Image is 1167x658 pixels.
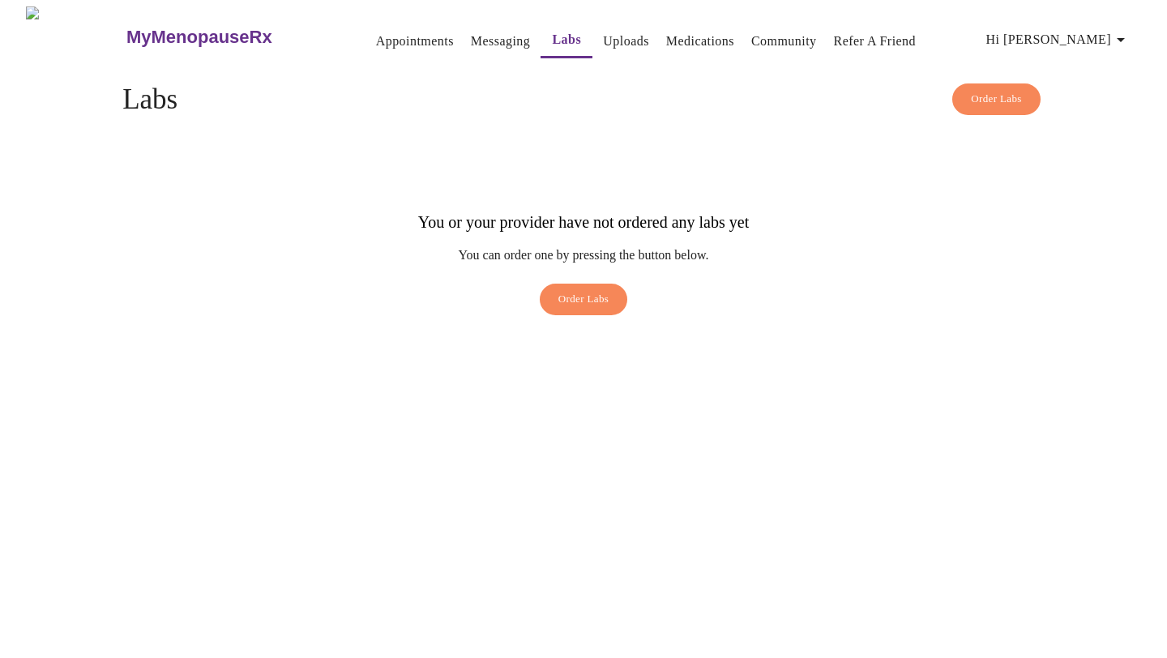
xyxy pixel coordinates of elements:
span: Order Labs [971,90,1022,109]
h4: Labs [122,83,1045,116]
h3: You or your provider have not ordered any labs yet [418,213,749,232]
a: Refer a Friend [834,30,917,53]
button: Refer a Friend [827,25,923,58]
p: You can order one by pressing the button below. [418,248,749,263]
button: Labs [541,23,592,58]
button: Uploads [596,25,656,58]
button: Order Labs [952,83,1041,115]
a: Uploads [603,30,649,53]
h3: MyMenopauseRx [126,27,272,48]
button: Appointments [370,25,460,58]
img: MyMenopauseRx Logo [26,6,124,67]
a: Medications [666,30,734,53]
button: Medications [660,25,741,58]
span: Hi [PERSON_NAME] [986,28,1131,51]
a: Appointments [376,30,454,53]
button: Messaging [464,25,536,58]
button: Hi [PERSON_NAME] [980,23,1137,56]
button: Order Labs [540,284,628,315]
button: Community [745,25,823,58]
a: Community [751,30,817,53]
span: Order Labs [558,290,609,309]
a: Labs [552,28,581,51]
a: Messaging [471,30,530,53]
a: MyMenopauseRx [124,9,336,66]
a: Order Labs [536,284,632,323]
